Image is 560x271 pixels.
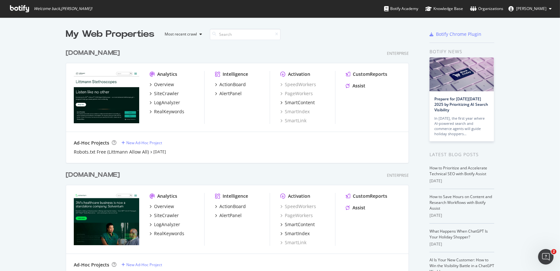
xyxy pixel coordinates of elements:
[346,193,387,199] a: CustomReports
[430,151,494,158] div: Latest Blog Posts
[154,81,174,88] div: Overview
[126,140,162,146] div: New Ad-Hoc Project
[219,203,246,210] div: ActionBoard
[285,230,310,237] div: SmartIndex
[150,203,174,210] a: Overview
[223,71,248,77] div: Intelligence
[280,117,306,124] a: SmartLink
[154,108,184,115] div: RealKeywords
[353,193,387,199] div: CustomReports
[165,32,197,36] div: Most recent crawl
[470,5,503,12] div: Organizations
[280,90,313,97] a: PageWorkers
[430,31,481,37] a: Botify Chrome Plugin
[157,71,177,77] div: Analytics
[516,6,546,11] span: Travis Yano
[346,71,387,77] a: CustomReports
[74,193,139,245] img: solventum.com
[219,90,242,97] div: AlertPanel
[430,194,492,211] a: How to Save Hours on Content and Research Workflows with Botify Assist
[425,5,463,12] div: Knowledge Base
[150,81,174,88] a: Overview
[430,228,488,240] a: What Happens When ChatGPT Is Your Holiday Shopper?
[157,193,177,199] div: Analytics
[66,28,154,41] div: My Web Properties
[430,213,494,218] div: [DATE]
[66,48,120,58] div: [DOMAIN_NAME]
[280,239,306,246] a: SmartLink
[150,99,180,106] a: LogAnalyzer
[430,165,487,176] a: How to Prioritize and Accelerate Technical SEO with Botify Assist
[126,262,162,267] div: New Ad-Hoc Project
[538,249,554,265] iframe: Intercom live chat
[288,193,310,199] div: Activation
[353,71,387,77] div: CustomReports
[288,71,310,77] div: Activation
[285,221,315,228] div: SmartContent
[219,212,242,219] div: AlertPanel
[159,29,205,39] button: Most recent crawl
[285,99,315,106] div: SmartContent
[74,71,139,123] img: www.littmann.com
[74,262,109,268] div: Ad-Hoc Projects
[215,90,242,97] a: AlertPanel
[150,90,179,97] a: SiteCrawler
[346,205,365,211] a: Assist
[219,81,246,88] div: ActionBoard
[387,173,409,178] div: Enterprise
[34,6,92,11] span: Welcome back, [PERSON_NAME] !
[210,29,281,40] input: Search
[215,81,246,88] a: ActionBoard
[154,99,180,106] div: LogAnalyzer
[150,108,184,115] a: RealKeywords
[352,83,365,89] div: Assist
[153,149,166,155] a: [DATE]
[223,193,248,199] div: Intelligence
[346,83,365,89] a: Assist
[280,108,310,115] a: SmartIndex
[352,205,365,211] div: Assist
[551,249,556,254] span: 2
[121,140,162,146] a: New Ad-Hoc Project
[66,170,120,180] div: [DOMAIN_NAME]
[121,262,162,267] a: New Ad-Hoc Project
[154,212,179,219] div: SiteCrawler
[66,170,122,180] a: [DOMAIN_NAME]
[430,48,494,55] div: Botify news
[280,221,315,228] a: SmartContent
[66,48,122,58] a: [DOMAIN_NAME]
[434,96,488,113] a: Prepare for [DATE][DATE] 2025 by Prioritizing AI Search Visibility
[280,203,316,210] a: SpeedWorkers
[503,4,557,14] button: [PERSON_NAME]
[150,212,179,219] a: SiteCrawler
[74,140,109,146] div: Ad-Hoc Projects
[154,221,180,228] div: LogAnalyzer
[387,51,409,56] div: Enterprise
[215,203,246,210] a: ActionBoard
[430,178,494,184] div: [DATE]
[154,90,179,97] div: SiteCrawler
[150,221,180,228] a: LogAnalyzer
[434,116,489,136] div: In [DATE], the first year where AI-powered search and commerce agents will guide holiday shoppers…
[384,5,418,12] div: Botify Academy
[215,212,242,219] a: AlertPanel
[430,241,494,247] div: [DATE]
[154,203,174,210] div: Overview
[436,31,481,37] div: Botify Chrome Plugin
[280,81,316,88] a: SpeedWorkers
[154,230,184,237] div: RealKeywords
[280,99,315,106] a: SmartContent
[280,212,313,219] a: PageWorkers
[430,57,494,91] img: Prepare for Black Friday 2025 by Prioritizing AI Search Visibility
[150,230,184,237] a: RealKeywords
[280,230,310,237] a: SmartIndex
[74,149,149,155] a: Robots.txt Free (Littmann Allow All)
